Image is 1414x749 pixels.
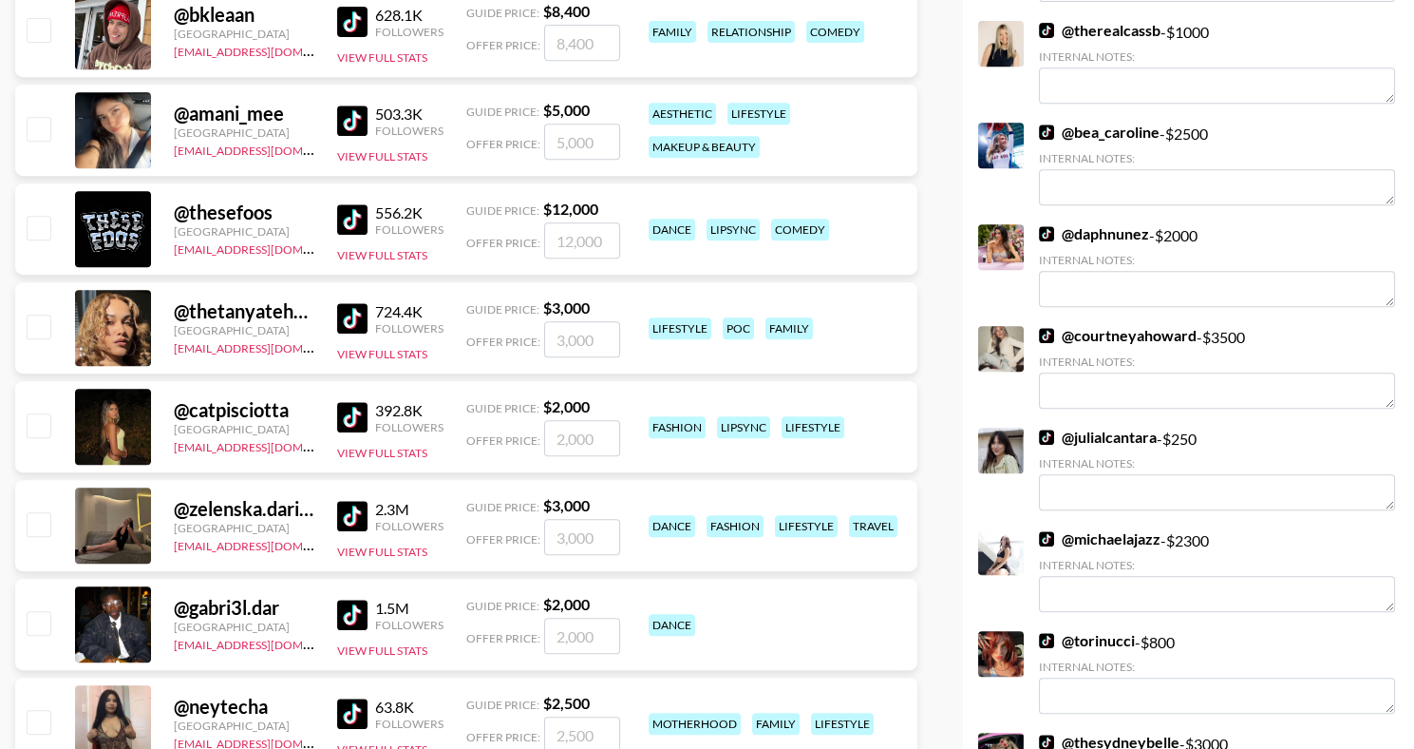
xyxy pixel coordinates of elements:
span: Offer Price: [466,38,540,52]
div: @ zelenska.darina [174,497,314,521]
div: [GEOGRAPHIC_DATA] [174,422,314,436]
div: - $ 250 [1039,428,1395,510]
div: lifestyle [775,515,838,537]
div: motherhood [649,713,741,735]
div: Internal Notes: [1039,355,1395,369]
img: TikTok [1039,226,1054,241]
div: dance [649,614,695,636]
span: Offer Price: [466,137,540,151]
a: @bea_caroline [1039,123,1159,142]
img: TikTok [337,204,368,235]
div: 556.2K [375,203,443,222]
div: - $ 3500 [1039,326,1395,409]
div: poc [723,317,754,339]
span: Guide Price: [466,698,539,712]
div: Followers [375,717,443,731]
a: @daphnunez [1039,224,1149,243]
img: TikTok [1039,430,1054,445]
div: Internal Notes: [1039,558,1395,572]
input: 2,000 [544,618,620,654]
div: Followers [375,618,443,632]
input: 5,000 [544,124,620,160]
button: View Full Stats [337,643,427,658]
strong: $ 2,000 [543,397,590,415]
div: - $ 2300 [1039,529,1395,612]
div: Internal Notes: [1039,151,1395,165]
div: [GEOGRAPHIC_DATA] [174,521,314,535]
div: Followers [375,420,443,434]
strong: $ 2,500 [543,694,590,712]
div: Followers [375,25,443,39]
div: @ gabri3l.dar [174,596,314,620]
a: [EMAIL_ADDRESS][DOMAIN_NAME] [174,634,365,652]
img: TikTok [337,402,368,432]
span: Offer Price: [466,730,540,744]
div: Followers [375,222,443,237]
div: travel [849,515,897,537]
div: 392.8K [375,401,443,420]
div: @ bkleaan [174,3,314,27]
input: 12,000 [544,222,620,259]
div: dance [649,515,695,537]
div: lifestyle [782,416,844,438]
div: comedy [806,21,864,43]
span: Guide Price: [466,302,539,317]
a: @courtneyahoward [1039,326,1197,345]
button: View Full Stats [337,545,427,559]
input: 8,400 [544,25,620,61]
div: aesthetic [649,103,716,125]
span: Offer Price: [466,532,540,547]
div: [GEOGRAPHIC_DATA] [174,224,314,239]
div: [GEOGRAPHIC_DATA] [174,620,314,634]
strong: $ 3,000 [543,298,590,317]
img: TikTok [337,501,368,531]
img: TikTok [1039,328,1054,343]
div: 2.3M [375,500,443,519]
span: Offer Price: [466,335,540,349]
div: Internal Notes: [1039,49,1395,64]
div: - $ 800 [1039,631,1395,714]
span: Guide Price: [466,6,539,20]
div: Internal Notes: [1039,456,1395,471]
div: lifestyle [649,317,711,339]
div: Internal Notes: [1039,253,1395,267]
img: TikTok [1039,125,1054,140]
strong: $ 3,000 [543,496,590,514]
div: - $ 2500 [1039,123,1395,205]
strong: $ 5,000 [543,101,590,119]
span: Guide Price: [466,500,539,514]
a: [EMAIL_ADDRESS][DOMAIN_NAME] [174,436,365,454]
span: Offer Price: [466,433,540,448]
a: @torinucci [1039,631,1135,650]
div: 1.5M [375,599,443,618]
img: TikTok [337,7,368,37]
span: Offer Price: [466,236,540,250]
div: family [765,317,813,339]
span: Guide Price: [466,203,539,218]
div: comedy [771,219,829,240]
div: @ catpisciotta [174,398,314,422]
div: makeup & beauty [649,136,760,158]
a: [EMAIL_ADDRESS][DOMAIN_NAME] [174,337,365,355]
div: @ thetanyatehanna [174,299,314,323]
strong: $ 12,000 [543,200,598,218]
div: - $ 2000 [1039,224,1395,307]
div: lifestyle [727,103,790,125]
div: [GEOGRAPHIC_DATA] [174,323,314,337]
div: Followers [375,519,443,533]
button: View Full Stats [337,248,427,262]
button: View Full Stats [337,50,427,65]
a: @julialcantara [1039,428,1157,447]
div: relationship [707,21,795,43]
div: 503.3K [375,105,443,124]
span: Guide Price: [466,599,539,613]
input: 3,000 [544,519,620,555]
div: dance [649,219,695,240]
div: fashion [649,416,706,438]
img: TikTok [1039,531,1054,547]
input: 2,000 [544,420,620,456]
div: [GEOGRAPHIC_DATA] [174,27,314,41]
div: lipsync [717,416,770,438]
span: Offer Price: [466,631,540,645]
div: fashion [707,515,764,537]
